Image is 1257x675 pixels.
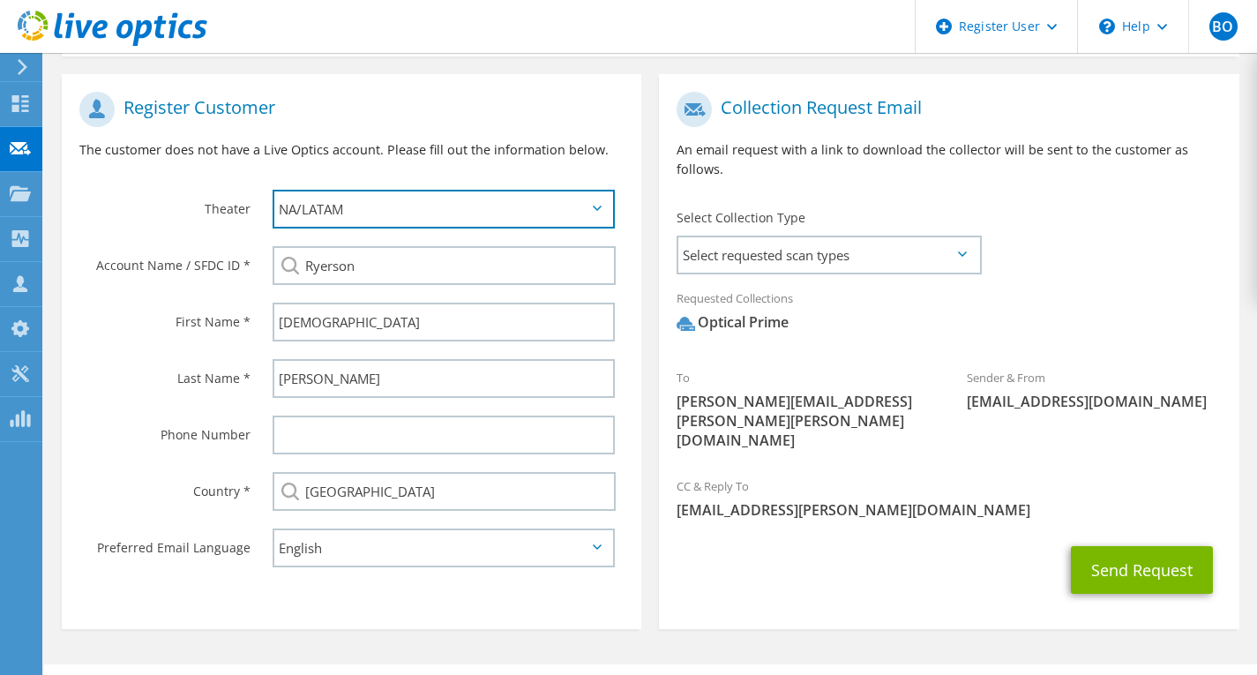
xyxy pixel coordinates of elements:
[678,237,978,273] span: Select requested scan types
[1099,19,1115,34] svg: \n
[659,280,1238,350] div: Requested Collections
[677,392,932,450] span: [PERSON_NAME][EMAIL_ADDRESS][PERSON_NAME][PERSON_NAME][DOMAIN_NAME]
[677,92,1212,127] h1: Collection Request Email
[677,500,1221,520] span: [EMAIL_ADDRESS][PERSON_NAME][DOMAIN_NAME]
[79,529,251,557] label: Preferred Email Language
[1209,12,1238,41] span: BO
[79,416,251,444] label: Phone Number
[79,472,251,500] label: Country *
[677,140,1221,179] p: An email request with a link to download the collector will be sent to the customer as follows.
[949,359,1239,420] div: Sender & From
[79,359,251,387] label: Last Name *
[659,359,949,459] div: To
[967,392,1222,411] span: [EMAIL_ADDRESS][DOMAIN_NAME]
[79,140,624,160] p: The customer does not have a Live Optics account. Please fill out the information below.
[677,312,789,333] div: Optical Prime
[1071,546,1213,594] button: Send Request
[79,190,251,218] label: Theater
[79,303,251,331] label: First Name *
[79,246,251,274] label: Account Name / SFDC ID *
[659,468,1238,529] div: CC & Reply To
[677,209,805,227] label: Select Collection Type
[79,92,615,127] h1: Register Customer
